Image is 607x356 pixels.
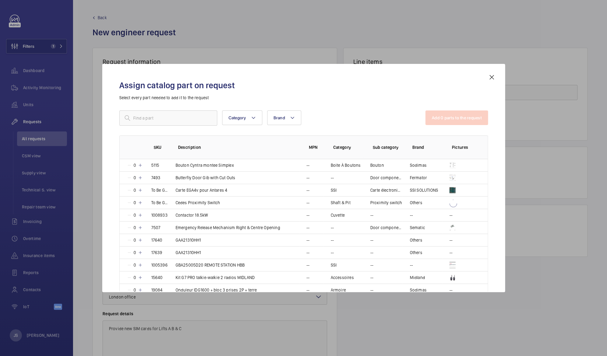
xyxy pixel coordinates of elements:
[331,262,337,268] p: SSI
[449,250,452,256] p: --
[132,250,138,256] p: 0
[132,162,138,168] p: 0
[333,144,363,150] p: Category
[370,175,403,181] p: Door components
[370,187,403,193] p: Carte électronique
[151,287,163,293] p: 19084
[410,250,422,256] p: Others
[267,110,301,125] button: Brand
[151,225,161,231] p: 7507
[132,212,138,218] p: 0
[449,237,452,243] p: --
[132,175,138,181] p: 0
[331,274,354,281] p: Accessoires
[176,225,280,231] p: Emergency Release Mechanism Right & Centre Opening
[132,187,138,193] p: 0
[373,144,403,150] p: Sub category
[331,212,345,218] p: Cuvette
[370,162,384,168] p: Bouton
[119,95,488,101] p: Select every part needed to add it to the request
[132,287,138,293] p: 0
[370,200,402,206] p: Proximity switch
[449,162,455,168] img: g3a49nfdYcSuQfseZNAG9Il-olRDJnLUGo71PhoUjj9uzZrS.png
[370,287,373,293] p: --
[222,110,262,125] button: Category
[370,237,373,243] p: --
[331,187,337,193] p: SSI
[370,274,373,281] p: --
[306,250,309,256] p: --
[132,225,138,231] p: 0
[119,80,488,91] h2: Assign catalog part on request
[449,274,455,281] img: kk3TmbOYGquXUPLvN6SdosqAc-8_aV5Jaaivo0a5V83nLE68.png
[410,212,413,218] p: --
[410,187,438,193] p: SSI SOLUTIONS
[176,200,220,206] p: Cedes Proximity Switch
[132,200,138,206] p: 0
[410,237,422,243] p: Others
[154,144,168,150] p: SKU
[449,287,452,293] p: --
[370,225,403,231] p: Door components
[449,187,455,193] img: CJZ0Zc2bG8man2BcogYjG4QBt03muVoJM3XzIlbM4XRvMfr7.png
[425,110,488,125] button: Add 0 parts to the request
[306,274,309,281] p: --
[176,175,235,181] p: Butterfly Door Gib with Cut Outs
[176,274,255,281] p: Kit G7 PRO talkie-walkie 2 radios MIDLAND
[306,237,309,243] p: --
[449,225,455,231] img: iDiDZI9L968JTgxBhqAA3GXtu6eyozIi-QdPokduLd3zVz3_.jpeg
[452,144,476,150] p: Pictures
[176,237,201,243] p: GAA21310HH1
[176,262,245,268] p: GBA25005D20 REMOTE STATION HBB
[306,175,309,181] p: --
[331,250,334,256] p: --
[176,287,257,293] p: Onduleur IDG1600 + bloc 3 prises 2P + terre
[306,200,309,206] p: --
[306,162,309,168] p: --
[132,274,138,281] p: 0
[370,250,373,256] p: --
[119,110,217,126] input: Find a part
[151,237,162,243] p: 17640
[410,200,422,206] p: Others
[410,225,425,231] p: Sematic
[412,144,442,150] p: Brand
[132,262,138,268] p: 0
[331,200,351,206] p: Shaft & Pit
[370,262,373,268] p: --
[274,115,285,120] span: Brand
[331,225,334,231] p: --
[306,287,309,293] p: --
[151,274,163,281] p: 15640
[449,212,452,218] p: --
[410,287,427,293] p: Sodimas
[449,262,455,268] img: tAslpmMaGVarH-ItsnIgCEYEQz4qM11pPSp5BVkrO3V6mnZg.png
[306,187,309,193] p: --
[176,162,234,168] p: Bouton Cyntra montee Simplex
[331,162,361,168] p: Boite À Boutons
[306,262,309,268] p: --
[132,237,138,243] p: 0
[331,175,334,181] p: --
[151,175,161,181] p: 7493
[176,250,201,256] p: GAA21310HH1
[228,115,246,120] span: Category
[151,162,159,168] p: 5115
[410,262,413,268] p: --
[151,187,168,193] p: To Be Generated
[309,144,323,150] p: MPN
[306,212,309,218] p: --
[176,212,208,218] p: Contactor 18.5kW
[410,274,425,281] p: Midland
[151,262,168,268] p: 1005396
[306,225,309,231] p: --
[151,200,168,206] p: To Be Generated
[331,237,334,243] p: --
[151,250,162,256] p: 17639
[178,144,299,150] p: Description
[410,162,427,168] p: Sodimas
[331,287,346,293] p: Armoire
[151,212,168,218] p: 1008933
[449,175,455,181] img: 5O8BYpR-rheKcKMWv498QdRmVVCFLkcR-0rVq8VlFK5iaEb5.png
[370,212,373,218] p: --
